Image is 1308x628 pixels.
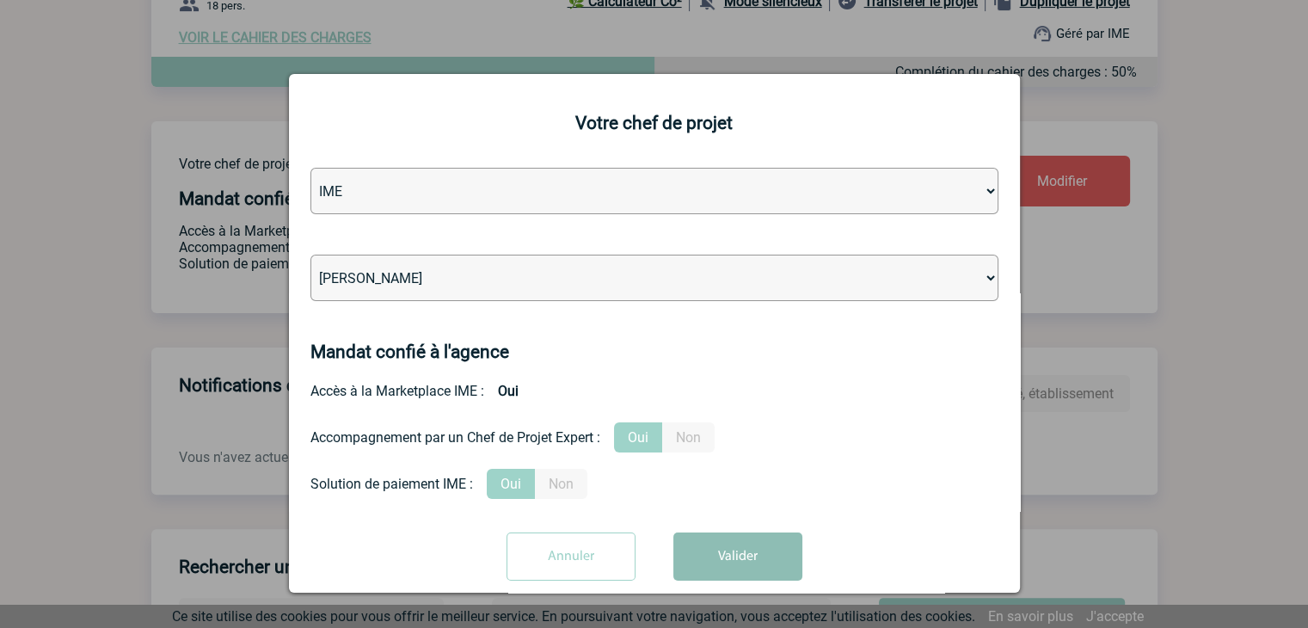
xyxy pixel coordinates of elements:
label: Non [535,469,587,499]
div: Conformité aux process achat client, Prise en charge de la facturation, Mutualisation de plusieur... [310,469,998,499]
h4: Mandat confié à l'agence [310,342,509,362]
label: Oui [614,422,662,453]
button: Valider [673,533,802,581]
div: Accompagnement par un Chef de Projet Expert : [310,429,600,446]
div: Accès à la Marketplace IME : [310,376,998,406]
h2: Votre chef de projet [310,113,998,133]
label: Oui [487,469,535,499]
label: Non [662,422,715,453]
b: Oui [484,376,532,406]
input: Annuler [507,533,636,581]
div: Prestation payante [310,422,998,453]
div: Solution de paiement IME : [310,476,473,492]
